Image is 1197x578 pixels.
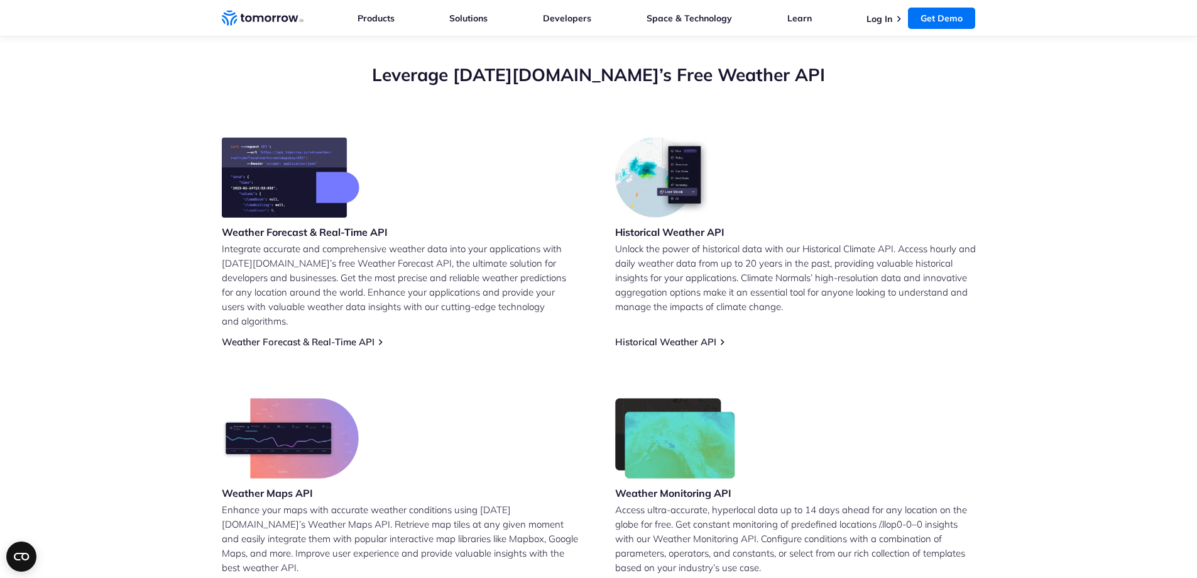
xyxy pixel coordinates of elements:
p: Unlock the power of historical data with our Historical Climate API. Access hourly and daily weat... [615,242,976,314]
h3: Weather Forecast & Real-Time API [222,225,388,239]
a: Log In [866,13,892,25]
a: Weather Forecast & Real-Time API [222,336,374,348]
h3: Historical Weather API [615,225,724,239]
p: Enhance your maps with accurate weather conditions using [DATE][DOMAIN_NAME]’s Weather Maps API. ... [222,503,582,575]
h3: Weather Maps API [222,486,359,500]
h3: Weather Monitoring API [615,486,736,500]
a: Home link [222,9,303,28]
h2: Leverage [DATE][DOMAIN_NAME]’s Free Weather API [222,63,976,87]
a: Historical Weather API [615,336,716,348]
p: Access ultra-accurate, hyperlocal data up to 14 days ahead for any location on the globe for free... [615,503,976,575]
a: Solutions [449,13,488,24]
a: Learn [787,13,812,24]
a: Space & Technology [647,13,732,24]
button: Open CMP widget [6,542,36,572]
a: Get Demo [908,8,975,29]
p: Integrate accurate and comprehensive weather data into your applications with [DATE][DOMAIN_NAME]... [222,242,582,328]
a: Products [358,13,395,24]
a: Developers [543,13,591,24]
